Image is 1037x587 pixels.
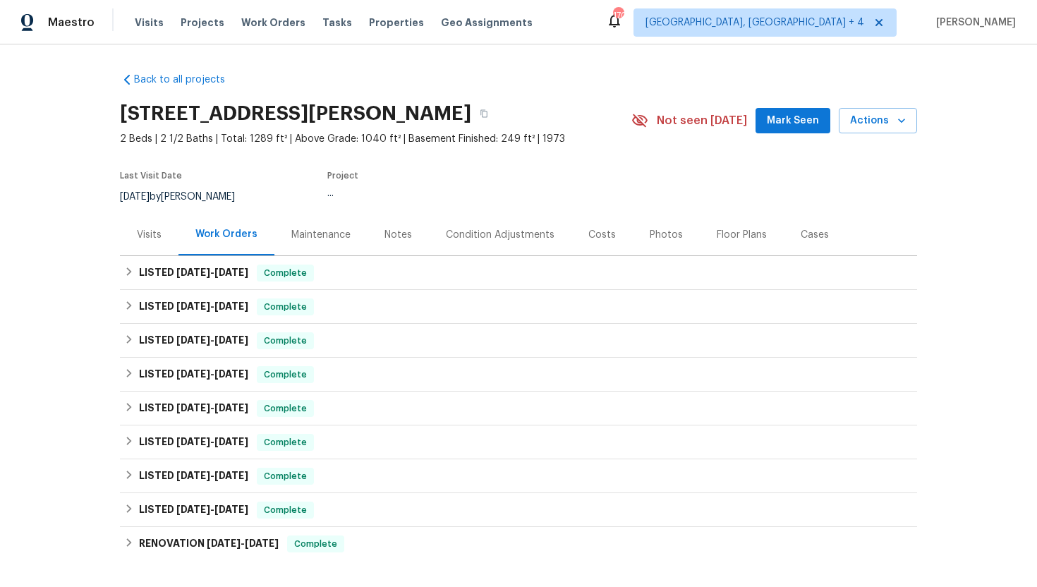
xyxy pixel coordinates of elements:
[139,468,248,485] h6: LISTED
[120,459,917,493] div: LISTED [DATE]-[DATE]Complete
[120,493,917,527] div: LISTED [DATE]-[DATE]Complete
[645,16,864,30] span: [GEOGRAPHIC_DATA], [GEOGRAPHIC_DATA] + 4
[176,504,210,514] span: [DATE]
[930,16,1016,30] span: [PERSON_NAME]
[120,358,917,392] div: LISTED [DATE]-[DATE]Complete
[214,267,248,277] span: [DATE]
[327,188,598,198] div: ...
[176,437,210,447] span: [DATE]
[120,425,917,459] div: LISTED [DATE]-[DATE]Complete
[176,267,210,277] span: [DATE]
[137,228,162,242] div: Visits
[258,435,313,449] span: Complete
[258,266,313,280] span: Complete
[850,112,906,130] span: Actions
[176,403,248,413] span: -
[214,403,248,413] span: [DATE]
[176,471,248,480] span: -
[214,369,248,379] span: [DATE]
[176,369,248,379] span: -
[839,108,917,134] button: Actions
[214,335,248,345] span: [DATE]
[176,301,248,311] span: -
[120,256,917,290] div: LISTED [DATE]-[DATE]Complete
[139,265,248,282] h6: LISTED
[120,324,917,358] div: LISTED [DATE]-[DATE]Complete
[446,228,554,242] div: Condition Adjustments
[176,301,210,311] span: [DATE]
[139,366,248,383] h6: LISTED
[258,300,313,314] span: Complete
[214,437,248,447] span: [DATE]
[120,290,917,324] div: LISTED [DATE]-[DATE]Complete
[181,16,224,30] span: Projects
[258,469,313,483] span: Complete
[139,332,248,349] h6: LISTED
[176,437,248,447] span: -
[291,228,351,242] div: Maintenance
[322,18,352,28] span: Tasks
[441,16,533,30] span: Geo Assignments
[176,403,210,413] span: [DATE]
[120,73,255,87] a: Back to all projects
[176,369,210,379] span: [DATE]
[176,504,248,514] span: -
[120,132,631,146] span: 2 Beds | 2 1/2 Baths | Total: 1289 ft² | Above Grade: 1040 ft² | Basement Finished: 249 ft² | 1973
[176,471,210,480] span: [DATE]
[289,537,343,551] span: Complete
[214,471,248,480] span: [DATE]
[258,368,313,382] span: Complete
[139,434,248,451] h6: LISTED
[139,535,279,552] h6: RENOVATION
[176,335,248,345] span: -
[214,301,248,311] span: [DATE]
[120,107,471,121] h2: [STREET_ADDRESS][PERSON_NAME]
[207,538,279,548] span: -
[120,527,917,561] div: RENOVATION [DATE]-[DATE]Complete
[176,267,248,277] span: -
[48,16,95,30] span: Maestro
[369,16,424,30] span: Properties
[471,101,497,126] button: Copy Address
[120,188,252,205] div: by [PERSON_NAME]
[139,400,248,417] h6: LISTED
[756,108,830,134] button: Mark Seen
[245,538,279,548] span: [DATE]
[613,8,623,23] div: 170
[135,16,164,30] span: Visits
[717,228,767,242] div: Floor Plans
[195,227,257,241] div: Work Orders
[241,16,305,30] span: Work Orders
[214,504,248,514] span: [DATE]
[767,112,819,130] span: Mark Seen
[327,171,358,180] span: Project
[384,228,412,242] div: Notes
[258,503,313,517] span: Complete
[657,114,747,128] span: Not seen [DATE]
[258,401,313,416] span: Complete
[258,334,313,348] span: Complete
[139,502,248,519] h6: LISTED
[650,228,683,242] div: Photos
[801,228,829,242] div: Cases
[588,228,616,242] div: Costs
[120,171,182,180] span: Last Visit Date
[207,538,241,548] span: [DATE]
[176,335,210,345] span: [DATE]
[120,392,917,425] div: LISTED [DATE]-[DATE]Complete
[120,192,150,202] span: [DATE]
[139,298,248,315] h6: LISTED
